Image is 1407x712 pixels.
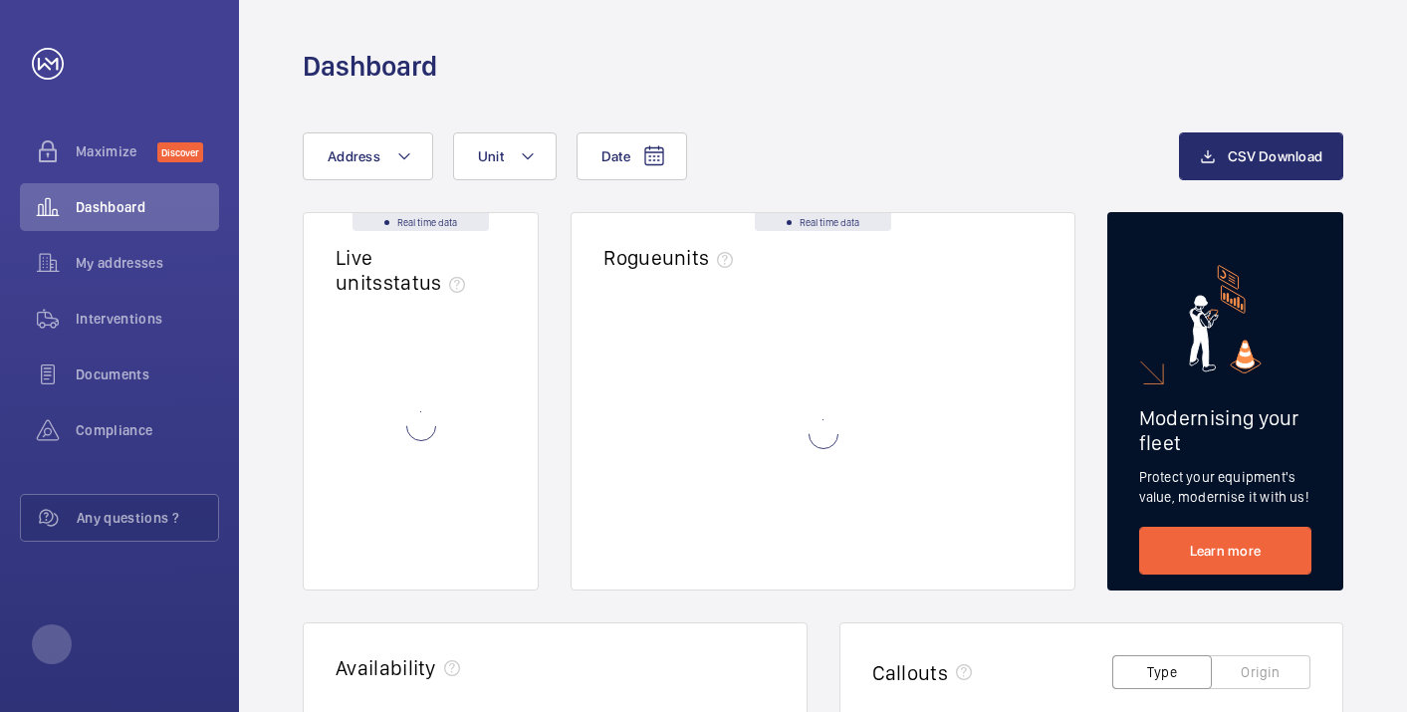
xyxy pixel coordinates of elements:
[76,253,219,273] span: My addresses
[336,655,436,680] h2: Availability
[601,148,630,164] span: Date
[303,132,433,180] button: Address
[77,508,218,528] span: Any questions ?
[76,364,219,384] span: Documents
[352,213,489,231] div: Real time data
[1179,132,1343,180] button: CSV Download
[1228,148,1322,164] span: CSV Download
[76,420,219,440] span: Compliance
[577,132,687,180] button: Date
[157,142,203,162] span: Discover
[303,48,437,85] h1: Dashboard
[755,213,891,231] div: Real time data
[603,245,741,270] h2: Rogue
[1211,655,1310,689] button: Origin
[1112,655,1212,689] button: Type
[76,141,157,161] span: Maximize
[1189,265,1262,373] img: marketing-card.svg
[478,148,504,164] span: Unit
[76,309,219,329] span: Interventions
[336,245,473,295] h2: Live units
[1139,527,1311,575] a: Learn more
[1139,467,1311,507] p: Protect your equipment's value, modernise it with us!
[662,245,742,270] span: units
[76,197,219,217] span: Dashboard
[453,132,557,180] button: Unit
[1139,405,1311,455] h2: Modernising your fleet
[383,270,474,295] span: status
[872,660,949,685] h2: Callouts
[328,148,380,164] span: Address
